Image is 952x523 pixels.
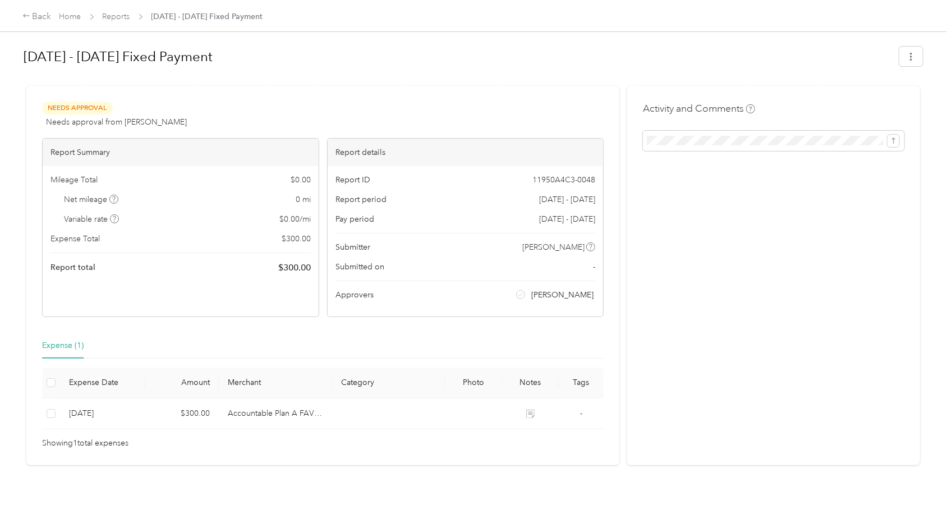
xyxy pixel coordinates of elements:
[50,174,98,186] span: Mileage Total
[335,213,374,225] span: Pay period
[65,213,119,225] span: Variable rate
[282,233,311,245] span: $ 300.00
[889,460,952,523] iframe: Everlance-gr Chat Button Frame
[539,213,595,225] span: [DATE] - [DATE]
[65,194,119,205] span: Net mileage
[46,116,187,128] span: Needs approval from [PERSON_NAME]
[335,174,370,186] span: Report ID
[532,174,595,186] span: 11950A4C3-0048
[219,398,332,429] td: Accountable Plan A FAVR program
[593,261,595,273] span: -
[50,261,95,273] span: Report total
[151,11,263,22] span: [DATE] - [DATE] Fixed Payment
[145,368,219,398] th: Amount
[42,437,128,449] span: Showing 1 total expenses
[43,139,319,166] div: Report Summary
[643,102,755,116] h4: Activity and Comments
[24,43,891,70] h1: Sep 16 - 30, 2025 Fixed Payment
[22,10,52,24] div: Back
[568,378,595,387] div: Tags
[559,398,604,429] td: -
[502,368,559,398] th: Notes
[539,194,595,205] span: [DATE] - [DATE]
[60,368,145,398] th: Expense Date
[219,368,332,398] th: Merchant
[335,241,370,253] span: Submitter
[559,368,604,398] th: Tags
[531,289,594,301] span: [PERSON_NAME]
[580,409,582,418] span: -
[335,289,374,301] span: Approvers
[291,174,311,186] span: $ 0.00
[328,139,604,166] div: Report details
[42,102,113,114] span: Needs Approval
[279,213,311,225] span: $ 0.00 / mi
[335,261,384,273] span: Submitted on
[278,261,311,274] span: $ 300.00
[332,368,445,398] th: Category
[145,398,219,429] td: $300.00
[60,398,145,429] td: 10-1-2025
[335,194,387,205] span: Report period
[59,12,81,21] a: Home
[103,12,130,21] a: Reports
[50,233,100,245] span: Expense Total
[42,340,84,352] div: Expense (1)
[296,194,311,205] span: 0 mi
[522,241,585,253] span: [PERSON_NAME]
[445,368,502,398] th: Photo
